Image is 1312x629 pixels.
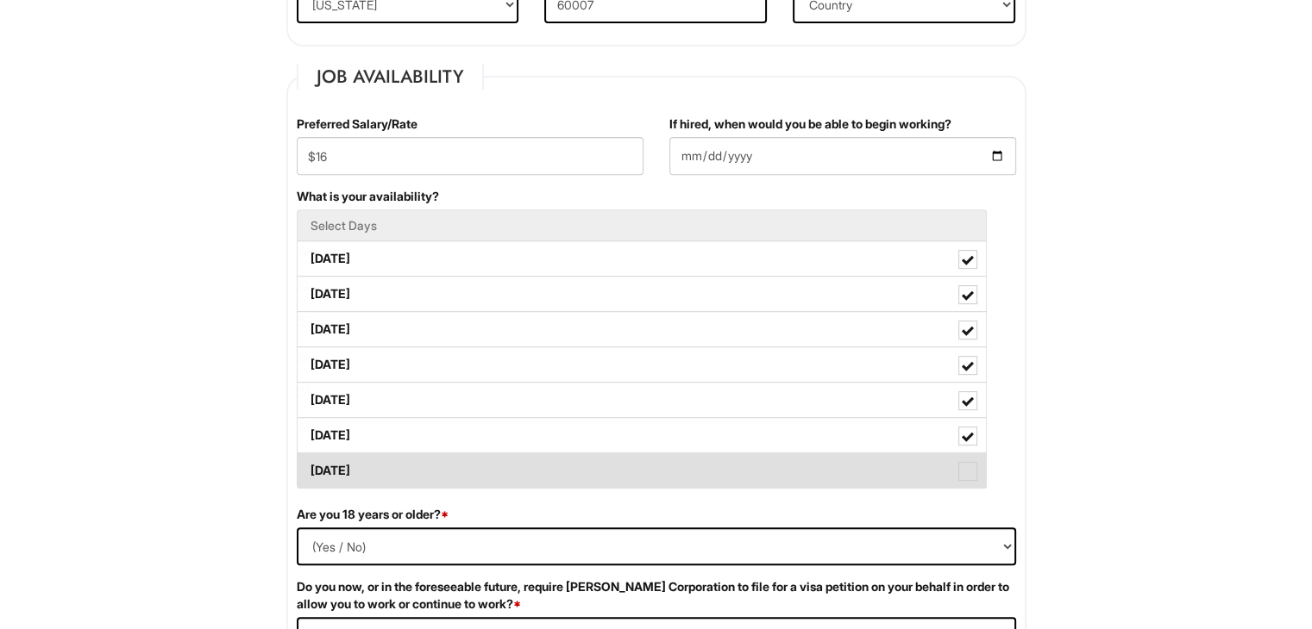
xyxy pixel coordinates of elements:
label: [DATE] [298,453,986,488]
label: [DATE] [298,383,986,417]
select: (Yes / No) [297,527,1016,565]
label: [DATE] [298,277,986,311]
label: [DATE] [298,347,986,382]
label: [DATE] [298,312,986,346]
input: Preferred Salary/Rate [297,137,643,175]
label: [DATE] [298,418,986,452]
h5: Select Days [311,219,973,232]
label: If hired, when would you be able to begin working? [669,115,951,133]
label: [DATE] [298,241,986,276]
label: Preferred Salary/Rate [297,115,417,133]
legend: Job Availability [297,64,484,90]
label: Do you now, or in the foreseeable future, require [PERSON_NAME] Corporation to file for a visa pe... [297,578,1016,613]
label: What is your availability? [297,188,439,205]
label: Are you 18 years or older? [297,506,449,523]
